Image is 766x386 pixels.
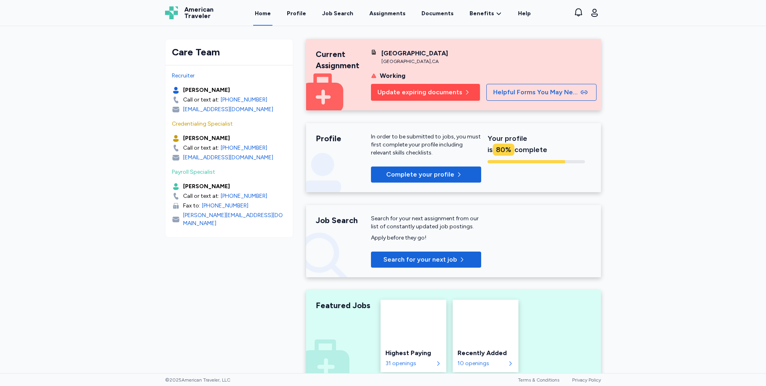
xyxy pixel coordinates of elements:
span: Search for your next job [383,255,457,264]
img: Recently Added [453,300,518,343]
div: [PERSON_NAME] [183,183,230,191]
img: Highest Paying [381,300,446,343]
a: Terms & Conditions [518,377,559,383]
div: Profile [316,133,371,144]
div: Highest Paying [385,348,441,358]
span: Helpful Forms You May Need [493,87,579,97]
div: 10 openings [458,360,506,368]
a: [PHONE_NUMBER] [202,202,248,210]
div: 80 % [493,144,514,156]
div: [PERSON_NAME] [183,134,230,142]
div: Payroll Specialist [172,168,286,176]
div: [PERSON_NAME] [183,86,230,94]
div: Job Search [316,215,371,226]
div: Fax to: [183,202,200,210]
a: Highest PayingHighest Paying31 openings [381,300,446,372]
div: 31 openings [385,360,433,368]
div: Current Assignment [316,49,371,71]
a: Benefits [470,10,502,18]
img: Logo [165,6,178,19]
span: Update expiring documents [377,87,462,97]
div: [EMAIL_ADDRESS][DOMAIN_NAME] [183,106,273,114]
div: Working [380,71,405,81]
a: [PHONE_NUMBER] [221,144,267,152]
div: Care Team [172,46,286,59]
div: Call or text at: [183,96,219,104]
div: Recruiter [172,72,286,80]
div: Credentialing Specialist [172,120,286,128]
span: Complete your profile [386,170,454,179]
div: In order to be submitted to jobs, you must first complete your profile including relevant skills ... [371,133,481,157]
div: [GEOGRAPHIC_DATA] [381,49,448,58]
div: Apply before they go! [371,234,481,242]
button: Helpful Forms You May Need [486,84,597,101]
div: Featured Jobs [316,300,371,311]
button: Search for your next job [371,252,481,268]
div: Search for your next assignment from our list of constantly updated job postings. [371,215,481,231]
div: Call or text at: [183,144,219,152]
div: Your profile is complete [488,133,585,155]
span: © 2025 American Traveler, LLC [165,377,230,383]
a: Home [253,1,272,26]
a: [PHONE_NUMBER] [221,192,267,200]
a: [PHONE_NUMBER] [221,96,267,104]
span: Benefits [470,10,494,18]
button: Complete your profile [371,167,481,183]
div: Call or text at: [183,192,219,200]
div: Recently Added [458,348,514,358]
div: [EMAIL_ADDRESS][DOMAIN_NAME] [183,154,273,162]
a: Privacy Policy [572,377,601,383]
span: American Traveler [184,6,214,19]
div: Job Search [322,10,353,18]
div: [GEOGRAPHIC_DATA] , CA [381,58,448,65]
div: [PERSON_NAME][EMAIL_ADDRESS][DOMAIN_NAME] [183,211,286,228]
a: Recently AddedRecently Added10 openings [453,300,518,372]
button: Update expiring documents [371,84,480,101]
